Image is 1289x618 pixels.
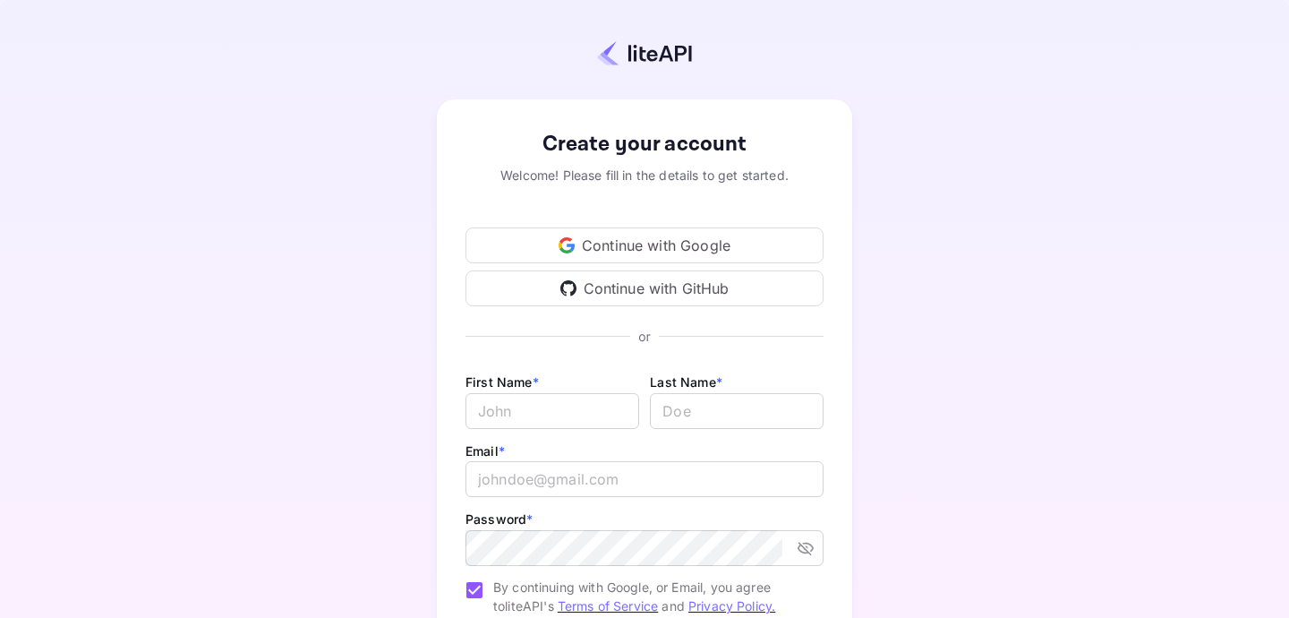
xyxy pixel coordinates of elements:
[688,598,775,614] a: Privacy Policy.
[465,270,824,306] div: Continue with GitHub
[465,511,533,527] label: Password
[597,40,692,66] img: liteapi
[558,598,658,614] a: Terms of Service
[650,393,824,429] input: Doe
[465,443,505,459] label: Email
[465,393,639,429] input: John
[493,578,809,615] span: By continuing with Google, or Email, you agree to liteAPI's and
[465,166,824,185] div: Welcome! Please fill in the details to get started.
[465,227,824,263] div: Continue with Google
[650,374,722,390] label: Last Name
[790,532,822,564] button: toggle password visibility
[465,374,539,390] label: First Name
[465,461,824,497] input: johndoe@gmail.com
[465,128,824,160] div: Create your account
